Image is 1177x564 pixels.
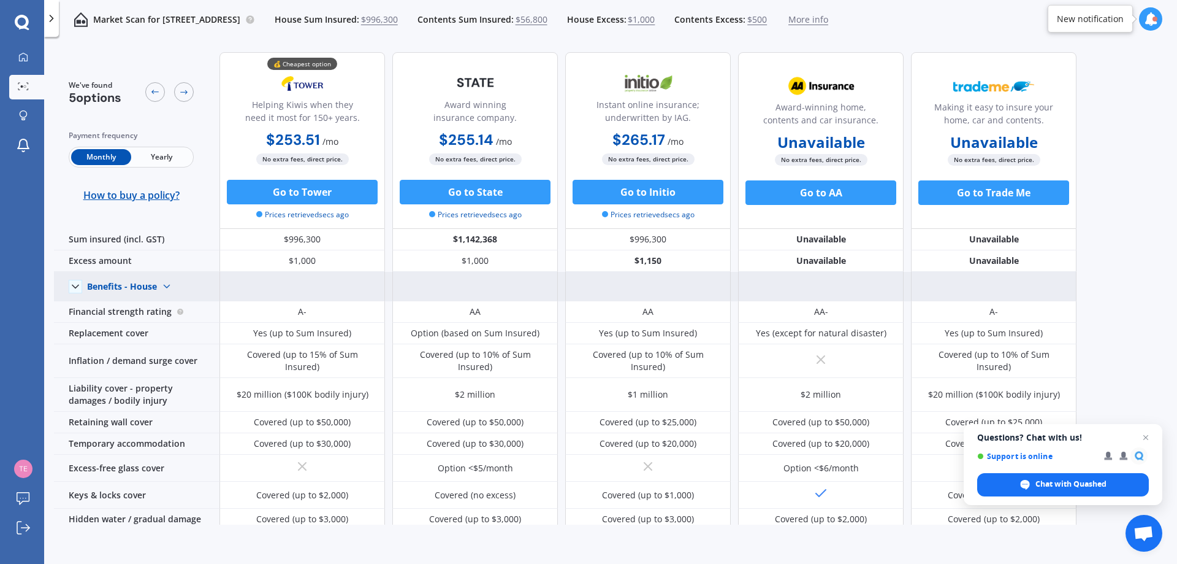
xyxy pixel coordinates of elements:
[361,14,398,26] span: $996,300
[989,306,998,318] div: A-
[788,14,828,26] span: More info
[71,149,131,165] span: Monthly
[229,349,376,373] div: Covered (up to 15% of Sum Insured)
[227,180,378,204] button: Go to Tower
[602,489,694,501] div: Covered (up to $1,000)
[435,489,516,501] div: Covered (no excess)
[642,306,653,318] div: AA
[948,154,1040,166] span: No extra fees, direct price.
[438,462,513,474] div: Option <$5/month
[157,277,177,296] img: Benefit content down
[54,509,219,530] div: Hidden water / gradual damage
[54,412,219,433] div: Retaining wall cover
[254,438,351,450] div: Covered (up to $30,000)
[392,250,558,272] div: $1,000
[1057,13,1124,25] div: New notification
[322,136,338,147] span: / mo
[54,229,219,250] div: Sum insured (incl. GST)
[814,306,828,318] div: AA-
[429,153,522,165] span: No extra fees, direct price.
[756,327,886,339] div: Yes (except for natural disaster)
[772,416,869,428] div: Covered (up to $50,000)
[429,513,521,525] div: Covered (up to $3,000)
[628,388,668,401] div: $1 million
[748,101,893,131] div: Award-winning home, contents and car insurance.
[87,281,157,292] div: Benefits - House
[230,98,375,129] div: Helping Kiwis when they need it most for 150+ years.
[69,90,121,106] span: 5 options
[738,250,904,272] div: Unavailable
[411,327,539,339] div: Option (based on Sum Insured)
[565,250,731,272] div: $1,150
[254,416,351,428] div: Covered (up to $50,000)
[775,154,867,166] span: No extra fees, direct price.
[275,14,359,26] span: House Sum Insured:
[777,136,865,149] b: Unavailable
[945,438,1042,450] div: Covered (up to $25,000)
[516,14,547,26] span: $56,800
[219,229,385,250] div: $996,300
[602,153,695,165] span: No extra fees, direct price.
[574,349,722,373] div: Covered (up to 10% of Sum Insured)
[256,513,348,525] div: Covered (up to $3,000)
[400,180,550,204] button: Go to State
[427,438,524,450] div: Covered (up to $30,000)
[948,489,1040,501] div: Covered (up to $1,000)
[928,388,1060,401] div: $20 million ($100K bodily injury)
[69,129,194,142] div: Payment frequency
[576,98,720,129] div: Instant online insurance; underwritten by IAG.
[911,250,1076,272] div: Unavailable
[256,489,348,501] div: Covered (up to $2,000)
[600,416,696,428] div: Covered (up to $25,000)
[918,180,1069,205] button: Go to Trade Me
[93,14,240,26] p: Market Scan for [STREET_ADDRESS]
[131,149,191,165] span: Yearly
[1035,479,1107,490] span: Chat with Quashed
[298,306,307,318] div: A-
[945,416,1042,428] div: Covered (up to $25,000)
[1126,515,1162,552] div: Open chat
[608,68,688,99] img: Initio.webp
[801,388,841,401] div: $2 million
[674,14,745,26] span: Contents Excess:
[775,513,867,525] div: Covered (up to $2,000)
[219,250,385,272] div: $1,000
[427,416,524,428] div: Covered (up to $50,000)
[54,301,219,323] div: Financial strength rating
[573,180,723,204] button: Go to Initio
[745,180,896,205] button: Go to AA
[602,513,694,525] div: Covered (up to $3,000)
[772,438,869,450] div: Covered (up to $20,000)
[402,349,549,373] div: Covered (up to 10% of Sum Insured)
[599,327,697,339] div: Yes (up to Sum Insured)
[54,455,219,482] div: Excess-free glass cover
[1138,430,1153,445] span: Close chat
[83,189,180,201] span: How to buy a policy?
[455,388,495,401] div: $2 million
[921,101,1066,131] div: Making it easy to insure your home, car and contents.
[429,209,522,220] span: Prices retrieved secs ago
[628,14,655,26] span: $1,000
[69,80,121,91] span: We've found
[567,14,627,26] span: House Excess:
[945,327,1043,339] div: Yes (up to Sum Insured)
[600,438,696,450] div: Covered (up to $20,000)
[977,452,1095,461] span: Support is online
[267,58,337,70] div: 💰 Cheapest option
[74,12,88,27] img: home-and-contents.b802091223b8502ef2dd.svg
[417,14,514,26] span: Contents Sum Insured:
[262,68,343,99] img: Tower.webp
[565,229,731,250] div: $996,300
[54,323,219,344] div: Replacement cover
[953,71,1034,101] img: Trademe.webp
[439,130,493,149] b: $255.14
[237,388,368,401] div: $20 million ($100K bodily injury)
[612,130,665,149] b: $265.17
[54,378,219,412] div: Liability cover - property damages / bodily injury
[14,460,32,478] img: 8fadfb03cd114e2a6d804f2bffa505b3
[54,482,219,509] div: Keys & locks cover
[54,250,219,272] div: Excess amount
[950,136,1038,149] b: Unavailable
[470,306,481,318] div: AA
[435,68,516,97] img: State-text-1.webp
